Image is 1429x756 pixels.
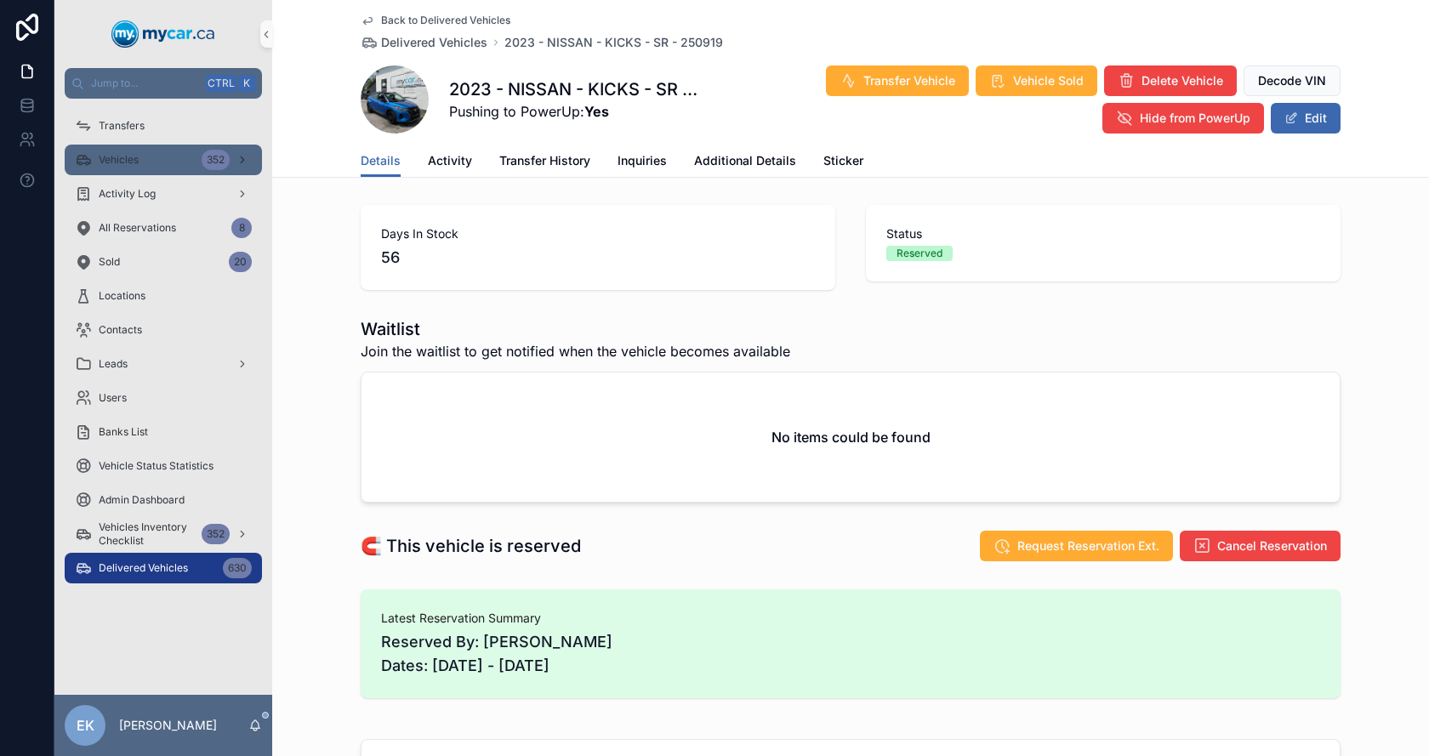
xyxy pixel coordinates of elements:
[99,391,127,405] span: Users
[504,34,723,51] a: 2023 - NISSAN - KICKS - SR - 250919
[206,75,236,92] span: Ctrl
[381,246,815,270] span: 56
[771,427,931,447] h2: No items could be found
[99,425,148,439] span: Banks List
[1017,537,1159,554] span: Request Reservation Ext.
[65,519,262,549] a: Vehicles Inventory Checklist352
[99,119,145,133] span: Transfers
[229,252,252,272] div: 20
[1258,72,1326,89] span: Decode VIN
[361,534,581,558] h1: 🧲 This vehicle is reserved
[111,20,215,48] img: App logo
[361,152,401,169] span: Details
[1180,531,1341,561] button: Cancel Reservation
[65,145,262,175] a: Vehicles352
[223,558,252,578] div: 630
[1271,103,1341,134] button: Edit
[428,145,472,179] a: Activity
[826,65,969,96] button: Transfer Vehicle
[1244,65,1341,96] button: Decode VIN
[980,531,1173,561] button: Request Reservation Ext.
[240,77,253,90] span: K
[381,630,1320,678] span: Reserved By: [PERSON_NAME] Dates: [DATE] - [DATE]
[65,213,262,243] a: All Reservations8
[361,34,487,51] a: Delivered Vehicles
[91,77,199,90] span: Jump to...
[823,145,863,179] a: Sticker
[65,383,262,413] a: Users
[119,717,217,734] p: [PERSON_NAME]
[584,103,609,120] strong: Yes
[1140,110,1250,127] span: Hide from PowerUp
[823,152,863,169] span: Sticker
[65,179,262,209] a: Activity Log
[77,715,94,736] span: EK
[65,485,262,515] a: Admin Dashboard
[1102,103,1264,134] button: Hide from PowerUp
[694,145,796,179] a: Additional Details
[99,221,176,235] span: All Reservations
[99,289,145,303] span: Locations
[99,153,139,167] span: Vehicles
[65,68,262,99] button: Jump to...CtrlK
[65,281,262,311] a: Locations
[361,145,401,178] a: Details
[381,34,487,51] span: Delivered Vehicles
[54,99,272,605] div: scrollable content
[99,357,128,371] span: Leads
[618,152,667,169] span: Inquiries
[99,520,195,548] span: Vehicles Inventory Checklist
[202,150,230,170] div: 352
[99,187,156,201] span: Activity Log
[231,218,252,238] div: 8
[499,145,590,179] a: Transfer History
[897,246,942,261] div: Reserved
[65,315,262,345] a: Contacts
[618,145,667,179] a: Inquiries
[1217,537,1327,554] span: Cancel Reservation
[65,349,262,379] a: Leads
[976,65,1097,96] button: Vehicle Sold
[1141,72,1223,89] span: Delete Vehicle
[381,225,815,242] span: Days In Stock
[449,101,701,122] span: Pushing to PowerUp:
[99,493,185,507] span: Admin Dashboard
[694,152,796,169] span: Additional Details
[65,553,262,583] a: Delivered Vehicles630
[886,225,1320,242] span: Status
[381,14,510,27] span: Back to Delivered Vehicles
[65,111,262,141] a: Transfers
[1013,72,1084,89] span: Vehicle Sold
[428,152,472,169] span: Activity
[361,14,510,27] a: Back to Delivered Vehicles
[449,77,701,101] h1: 2023 - NISSAN - KICKS - SR - 250919
[361,341,790,361] span: Join the waitlist to get notified when the vehicle becomes available
[361,317,790,341] h1: Waitlist
[65,247,262,277] a: Sold20
[99,255,120,269] span: Sold
[65,417,262,447] a: Banks List
[381,610,1320,627] span: Latest Reservation Summary
[202,524,230,544] div: 352
[863,72,955,89] span: Transfer Vehicle
[99,459,213,473] span: Vehicle Status Statistics
[65,451,262,481] a: Vehicle Status Statistics
[1104,65,1237,96] button: Delete Vehicle
[99,561,188,575] span: Delivered Vehicles
[499,152,590,169] span: Transfer History
[99,323,142,337] span: Contacts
